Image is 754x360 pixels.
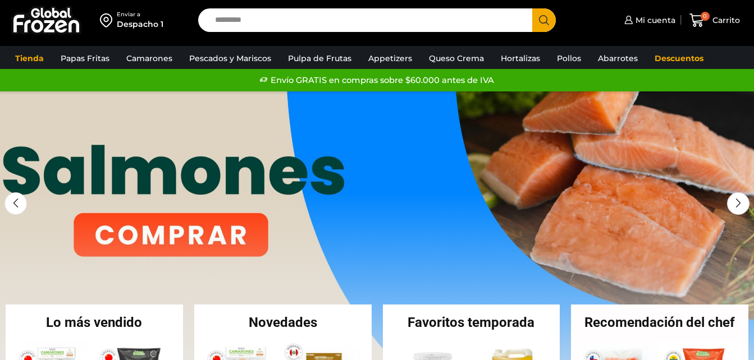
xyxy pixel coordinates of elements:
span: Carrito [710,15,740,26]
a: Mi cuenta [622,9,675,31]
a: Pollos [551,48,587,69]
a: Pulpa de Frutas [282,48,357,69]
button: Search button [532,8,556,32]
a: Appetizers [363,48,418,69]
a: 0 Carrito [687,7,743,34]
h2: Recomendación del chef [571,316,748,329]
h2: Novedades [194,316,372,329]
a: Abarrotes [592,48,643,69]
a: Descuentos [649,48,709,69]
a: Tienda [10,48,49,69]
div: Enviar a [117,11,163,19]
a: Camarones [121,48,178,69]
span: Mi cuenta [633,15,675,26]
span: 0 [701,12,710,21]
div: Next slide [727,192,750,215]
img: address-field-icon.svg [100,11,117,30]
h2: Favoritos temporada [383,316,560,329]
div: Previous slide [4,192,27,215]
h2: Lo más vendido [6,316,183,329]
a: Papas Fritas [55,48,115,69]
a: Queso Crema [423,48,490,69]
div: Despacho 1 [117,19,163,30]
a: Pescados y Mariscos [184,48,277,69]
a: Hortalizas [495,48,546,69]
